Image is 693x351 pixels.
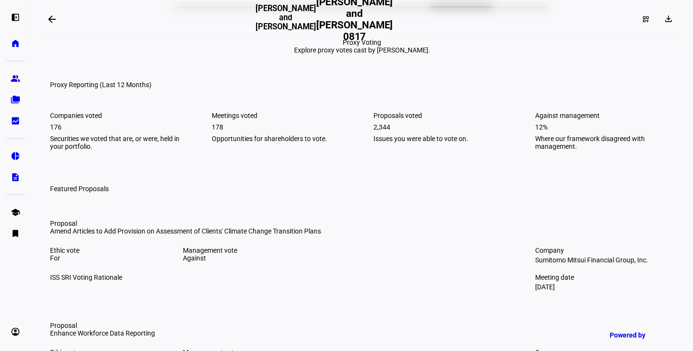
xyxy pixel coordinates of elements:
[50,329,512,337] div: Enhance Workforce Data Reporting
[50,135,189,150] div: Securities we voted that are, or were, held in your portfolio.
[50,322,512,329] div: Proposal
[535,112,674,119] div: Against management
[11,116,20,126] eth-mat-symbol: bid_landscape
[50,220,512,227] div: Proposal
[11,39,20,48] eth-mat-symbol: home
[11,327,20,337] eth-mat-symbol: account_circle
[11,172,20,182] eth-mat-symbol: description
[535,283,674,291] div: [DATE]
[6,168,25,187] a: description
[50,227,512,235] div: Amend Articles to Add Provision on Assessment of Clients' Climate Change Transition Plans
[373,112,512,119] div: Proposals voted
[11,208,20,217] eth-mat-symbol: school
[50,81,152,89] h3: Proxy Reporting (Last 12 Months)
[664,14,673,24] mat-icon: download
[535,256,674,264] div: Sumitomo Mitsui Financial Group, Inc.
[50,112,189,119] div: Companies voted
[6,146,25,166] a: pie_chart
[373,135,512,143] div: Issues you were able to vote on.
[50,123,189,131] div: 176
[6,34,25,53] a: home
[11,74,20,83] eth-mat-symbol: group
[294,46,430,54] div: Explore proxy votes cast by [PERSON_NAME].
[50,273,512,281] div: ISS SRI Voting Rationale
[6,111,25,130] a: bid_landscape
[212,123,350,131] div: 178
[605,326,679,344] a: Powered by
[50,247,160,254] div: Ethic vote
[183,247,512,254] div: Management vote
[11,95,20,104] eth-mat-symbol: folder_copy
[535,273,674,281] div: Meeting date
[11,13,20,22] eth-mat-symbol: left_panel_open
[42,39,681,54] eth-report-page-title: Proxy Voting
[50,254,160,262] div: For
[212,135,350,143] div: Opportunities for shareholders to vote.
[6,69,25,88] a: group
[535,247,674,254] div: Company
[642,15,650,23] mat-icon: dashboard_customize
[183,254,512,262] div: Against
[212,112,350,119] div: Meetings voted
[256,4,316,41] h3: [PERSON_NAME] and [PERSON_NAME]
[535,135,674,150] div: Where our framework disagreed with management.
[535,123,674,131] div: 12%
[11,151,20,161] eth-mat-symbol: pie_chart
[294,39,430,46] div: Proxy Voting
[6,90,25,109] a: folder_copy
[373,123,512,131] div: 2,344
[46,13,58,25] mat-icon: arrow_backwards
[50,185,109,193] h3: Featured Proposals
[11,229,20,238] eth-mat-symbol: bookmark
